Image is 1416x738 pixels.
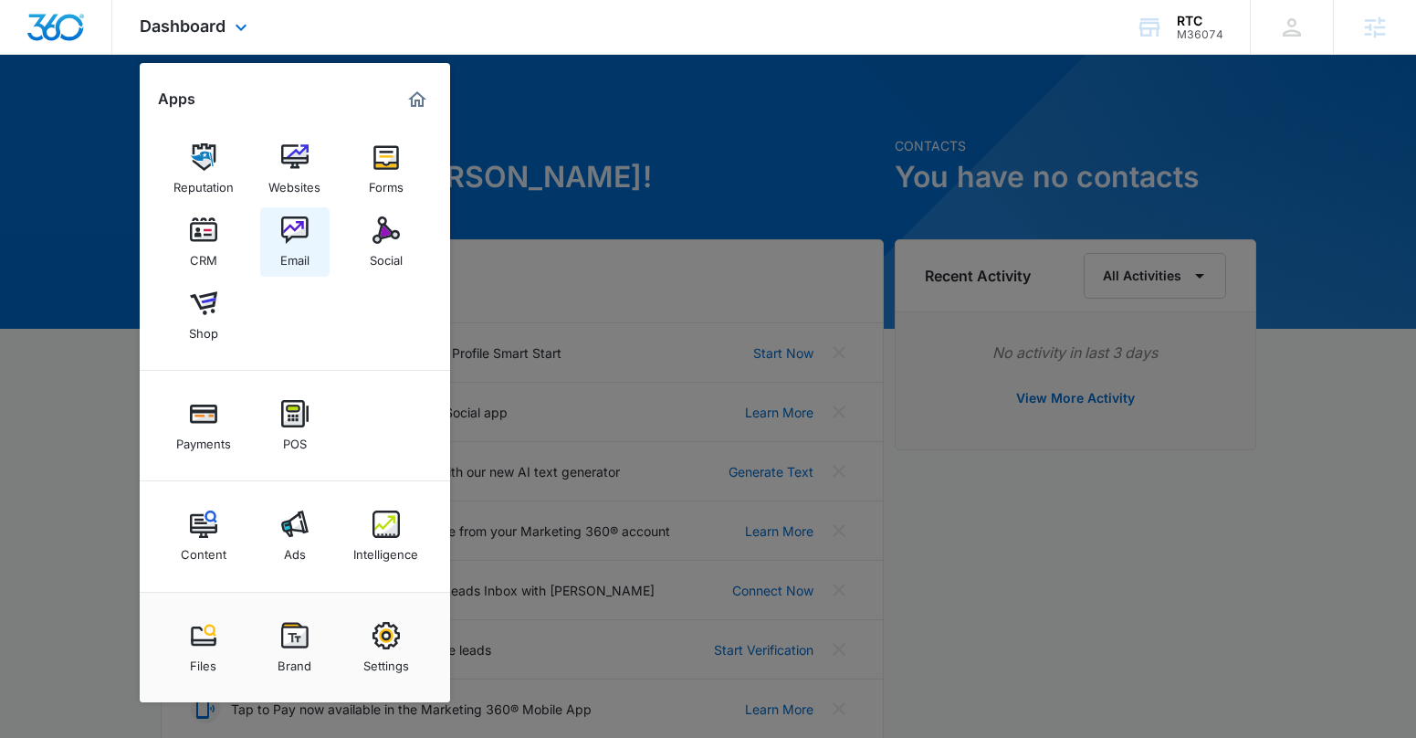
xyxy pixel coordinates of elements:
a: CRM [169,207,238,277]
a: Payments [169,391,238,460]
div: POS [283,427,307,451]
div: Reputation [173,171,234,195]
div: account id [1177,28,1223,41]
a: Forms [351,134,421,204]
div: CRM [190,244,217,268]
a: Files [169,613,238,682]
a: Reputation [169,134,238,204]
div: Settings [363,649,409,673]
a: POS [260,391,330,460]
div: account name [1177,14,1223,28]
a: Websites [260,134,330,204]
a: Content [169,501,238,571]
div: Brand [278,649,311,673]
a: Social [351,207,421,277]
div: Websites [268,171,320,195]
div: Social [370,244,403,268]
div: Files [190,649,216,673]
div: Forms [369,171,404,195]
div: Payments [176,427,231,451]
a: Settings [351,613,421,682]
span: Dashboard [140,16,226,36]
a: Ads [260,501,330,571]
a: Intelligence [351,501,421,571]
div: Shop [189,317,218,341]
a: Marketing 360® Dashboard [403,85,432,114]
div: Email [280,244,309,268]
h2: Apps [158,90,195,108]
a: Shop [169,280,238,350]
a: Email [260,207,330,277]
div: Intelligence [353,538,418,562]
a: Brand [260,613,330,682]
div: Ads [284,538,306,562]
div: Content [181,538,226,562]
